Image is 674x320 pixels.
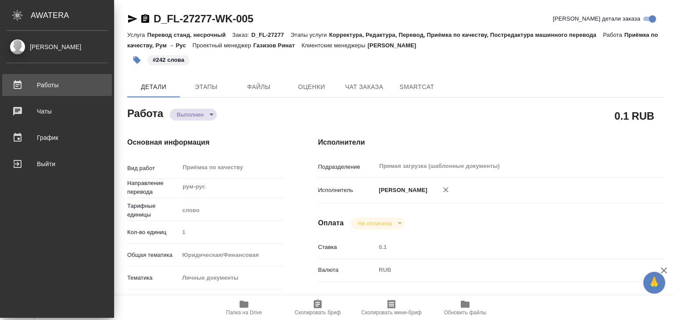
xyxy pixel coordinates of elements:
[140,14,151,24] button: Скопировать ссылку
[428,295,502,320] button: Обновить файлы
[127,50,147,70] button: Добавить тэг
[251,32,290,38] p: D_FL-27277
[238,82,280,92] span: Файлы
[154,13,253,25] a: D_FL-27277-WK-005
[290,82,333,92] span: Оценки
[127,137,283,148] h4: Основная информация
[127,202,179,219] p: Тарифные единицы
[2,127,112,149] a: График
[553,14,640,23] span: [PERSON_NAME] детали заказа
[614,108,654,123] h2: 0.1 RUB
[153,56,184,64] p: #242 слова
[376,186,427,195] p: [PERSON_NAME]
[643,272,665,294] button: 🙏
[318,218,344,228] h4: Оплата
[7,42,108,52] div: [PERSON_NAME]
[127,164,179,173] p: Вид работ
[31,7,114,24] div: AWATERA
[7,105,108,118] div: Чаты
[127,251,179,260] p: Общая тематика
[2,153,112,175] a: Выйти
[185,82,227,92] span: Этапы
[318,243,376,252] p: Ставка
[361,309,421,316] span: Скопировать мини-бриф
[174,111,206,118] button: Выполнен
[207,295,281,320] button: Папка на Drive
[329,32,603,38] p: Корректура, Редактура, Перевод, Приёмка по качеству, Постредактура машинного перевода
[301,42,368,49] p: Клиентские менеджеры
[355,295,428,320] button: Скопировать мини-бриф
[318,266,376,274] p: Валюта
[127,179,179,196] p: Направление перевода
[376,263,635,277] div: RUB
[318,137,664,148] h4: Исполнители
[444,309,487,316] span: Обновить файлы
[351,217,405,229] div: Выполнен
[147,32,232,38] p: Перевод станд. несрочный
[7,78,108,92] div: Работы
[436,180,455,199] button: Удалить исполнителя
[318,163,376,171] p: Подразделение
[232,32,251,38] p: Заказ:
[343,82,385,92] span: Чат заказа
[253,42,301,49] p: Газизов Ринат
[127,105,163,121] h2: Работа
[127,274,179,282] p: Тематика
[133,82,175,92] span: Детали
[127,32,147,38] p: Услуга
[179,270,283,285] div: Личные документы
[2,74,112,96] a: Работы
[7,157,108,171] div: Выйти
[2,100,112,122] a: Чаты
[179,248,283,263] div: Юридическая/Финансовая
[376,241,635,253] input: Пустое поле
[170,109,217,121] div: Выполнен
[193,42,253,49] p: Проектный менеджер
[7,131,108,144] div: График
[290,32,329,38] p: Этапы услуги
[179,226,283,238] input: Пустое поле
[647,274,662,292] span: 🙏
[281,295,355,320] button: Скопировать бриф
[179,203,283,218] div: слово
[603,32,624,38] p: Работа
[318,186,376,195] p: Исполнитель
[294,309,341,316] span: Скопировать бриф
[396,82,438,92] span: SmartCat
[127,228,179,237] p: Кол-во единиц
[368,42,423,49] p: [PERSON_NAME]
[127,14,138,24] button: Скопировать ссылку для ЯМессенджера
[226,309,262,316] span: Папка на Drive
[355,220,394,227] button: Не оплачена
